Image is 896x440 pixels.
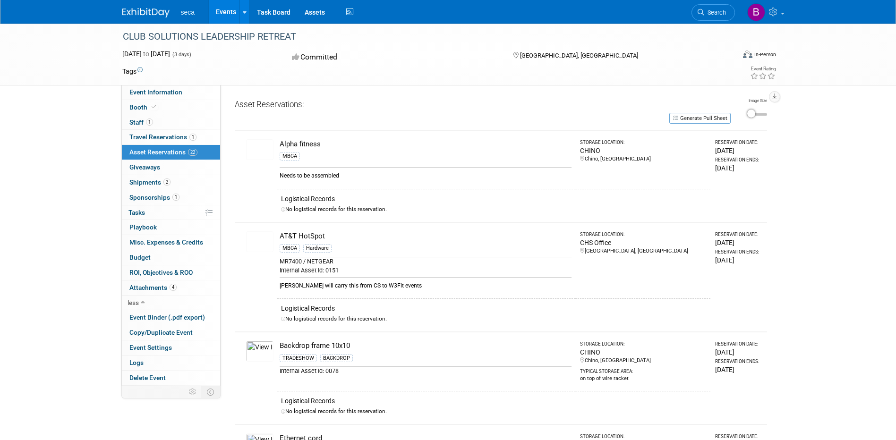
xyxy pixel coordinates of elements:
div: Chino, [GEOGRAPHIC_DATA] [580,155,707,163]
span: [DATE] [DATE] [122,50,170,58]
a: Playbook [122,220,220,235]
span: to [142,50,151,58]
img: Bob Surface [747,3,765,21]
div: [DATE] [715,238,763,247]
div: Hardware [303,244,332,253]
div: No logistical records for this reservation. [281,407,707,415]
a: Delete Event [122,371,220,385]
div: Logistical Records [281,396,707,406]
a: Budget [122,250,220,265]
span: Sponsorships [129,194,179,201]
span: Shipments [129,178,171,186]
div: No logistical records for this reservation. [281,315,707,323]
span: ROI, Objectives & ROO [129,269,193,276]
a: Event Information [122,85,220,100]
span: [GEOGRAPHIC_DATA], [GEOGRAPHIC_DATA] [520,52,638,59]
div: Image Size [747,98,767,103]
div: BACKDROP [320,354,353,363]
img: View Images [246,341,273,362]
div: [PERSON_NAME] will carry this from CS to W3Fit events [280,277,572,290]
img: View Images [246,139,273,160]
a: Travel Reservations1 [122,130,220,144]
div: on top of wire racket [580,375,707,382]
span: Event Settings [129,344,172,351]
span: less [128,299,139,306]
span: 22 [188,149,197,156]
span: Search [704,9,726,16]
div: [GEOGRAPHIC_DATA], [GEOGRAPHIC_DATA] [580,247,707,255]
img: ExhibitDay [122,8,170,17]
td: Personalize Event Tab Strip [185,386,201,398]
div: CLUB SOLUTIONS LEADERSHIP RETREAT [119,28,721,45]
span: Budget [129,254,151,261]
div: Storage Location: [580,139,707,146]
div: TRADESHOW [280,354,317,363]
span: Event Information [129,88,182,96]
div: Reservation Date: [715,139,763,146]
div: Reservation Date: [715,231,763,238]
a: Misc. Expenses & Credits [122,235,220,250]
div: Needs to be assembled [280,167,572,180]
span: 4 [170,284,177,291]
span: Playbook [129,223,157,231]
a: Asset Reservations22 [122,145,220,160]
a: less [122,296,220,310]
div: Reservation Date: [715,433,763,440]
button: Generate Pull Sheet [669,113,731,124]
div: Storage Location: [580,433,707,440]
span: Booth [129,103,158,111]
div: In-Person [754,51,776,58]
a: Tasks [122,205,220,220]
span: (3 days) [171,51,191,58]
span: seca [181,8,195,16]
a: Sponsorships1 [122,190,220,205]
div: MR7400 / NETGEAR [280,257,572,266]
div: [DATE] [715,163,763,173]
td: Tags [122,67,143,76]
div: No logistical records for this reservation. [281,205,707,213]
div: [DATE] [715,365,763,374]
div: CHINO [580,347,707,357]
a: Logs [122,355,220,370]
div: Logistical Records [281,304,707,313]
div: AT&T HotSpot [280,231,572,241]
span: 2 [163,178,171,186]
a: Staff1 [122,115,220,130]
a: ROI, Objectives & ROO [122,265,220,280]
span: Misc. Expenses & Credits [129,238,203,246]
a: Giveaways [122,160,220,175]
span: Staff [129,118,153,126]
img: Format-Inperson.png [743,51,752,58]
a: Event Binder (.pdf export) [122,310,220,325]
span: Copy/Duplicate Event [129,329,193,336]
div: Reservation Ends: [715,358,763,365]
div: Event Rating [750,67,776,71]
span: Tasks [128,209,145,216]
a: Attachments4 [122,280,220,295]
div: Reservation Ends: [715,249,763,255]
div: Typical Storage Area: [580,364,707,375]
div: Internal Asset Id: 0078 [280,366,572,375]
td: Toggle Event Tabs [201,386,220,398]
a: Search [691,4,735,21]
span: Attachments [129,284,177,291]
a: Shipments2 [122,175,220,190]
div: Reservation Ends: [715,157,763,163]
div: CHS Office [580,238,707,247]
div: [DATE] [715,347,763,357]
div: MBCA [280,244,300,253]
a: Copy/Duplicate Event [122,325,220,340]
div: Asset Reservations: [235,99,726,112]
span: 1 [189,134,196,141]
i: Booth reservation complete [152,104,156,110]
span: Travel Reservations [129,133,196,141]
div: Logistical Records [281,194,707,203]
div: CHINO [580,146,707,155]
span: 1 [172,194,179,201]
div: Storage Location: [580,231,707,238]
div: Chino, [GEOGRAPHIC_DATA] [580,357,707,364]
span: Giveaways [129,163,160,171]
span: Delete Event [129,374,166,381]
div: Reservation Date: [715,341,763,347]
span: Logs [129,359,144,366]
